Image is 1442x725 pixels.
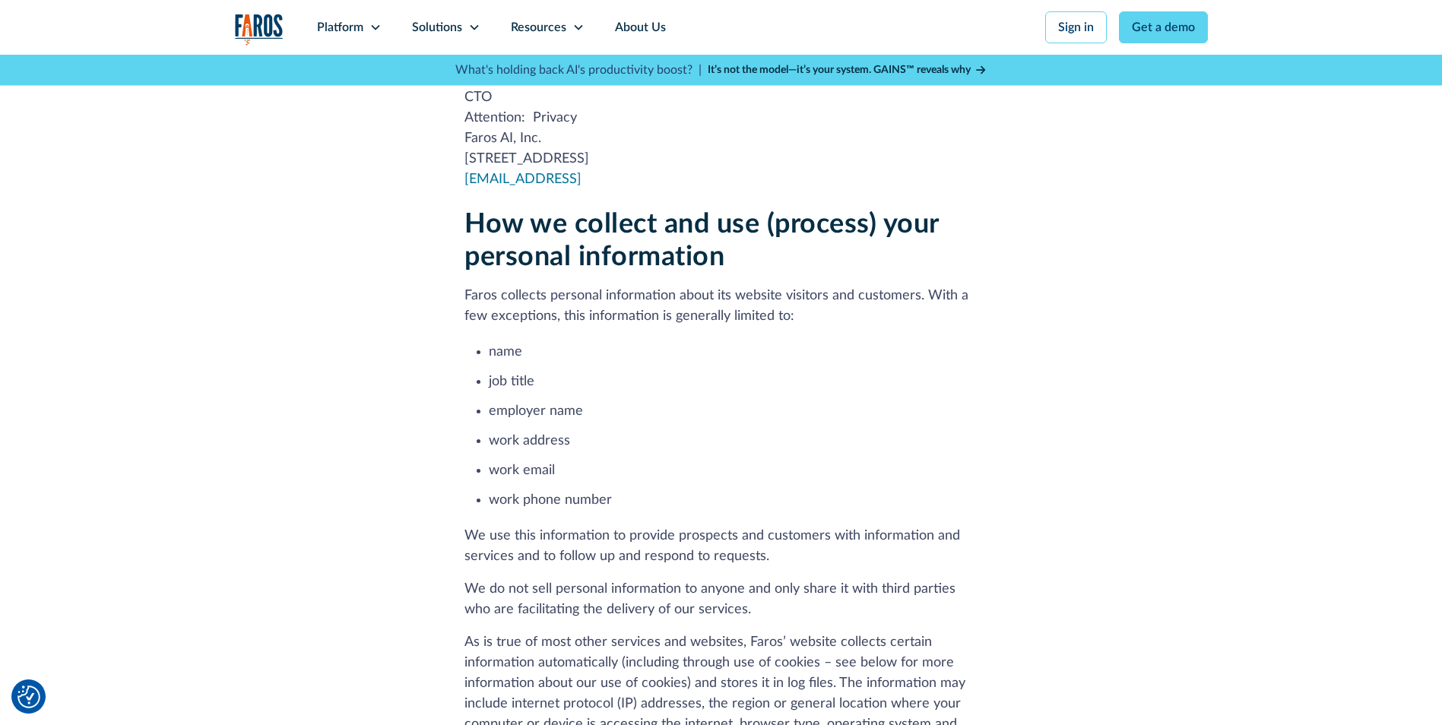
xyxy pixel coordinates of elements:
[489,490,978,511] li: work phone number
[464,286,978,327] p: Faros collects personal information about its website visitors and customers. With a few exceptio...
[511,18,566,36] div: Resources
[235,14,284,45] a: home
[708,65,971,75] strong: It’s not the model—it’s your system. GAINS™ reveals why
[489,431,978,451] li: work address
[464,173,582,186] a: [EMAIL_ADDRESS]
[464,87,978,190] p: CTO Attention: Privacy Faros AI, Inc. [STREET_ADDRESS]
[464,208,978,274] h2: How we collect and use (process) your personal information
[235,14,284,45] img: Logo of the analytics and reporting company Faros.
[412,18,462,36] div: Solutions
[317,18,363,36] div: Platform
[489,401,978,422] li: employer name
[489,461,978,481] li: work email
[1119,11,1208,43] a: Get a demo
[489,372,978,392] li: job title
[455,61,702,79] p: What's holding back AI's productivity boost? |
[17,685,40,708] button: Cookie Settings
[464,526,978,567] p: We use this information to provide prospects and customers with information and services and to f...
[489,342,978,362] li: name
[464,579,978,620] p: We do not sell personal information to anyone and only share it with third parties who are facili...
[708,62,987,78] a: It’s not the model—it’s your system. GAINS™ reveals why
[1045,11,1107,43] a: Sign in
[17,685,40,708] img: Revisit consent button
